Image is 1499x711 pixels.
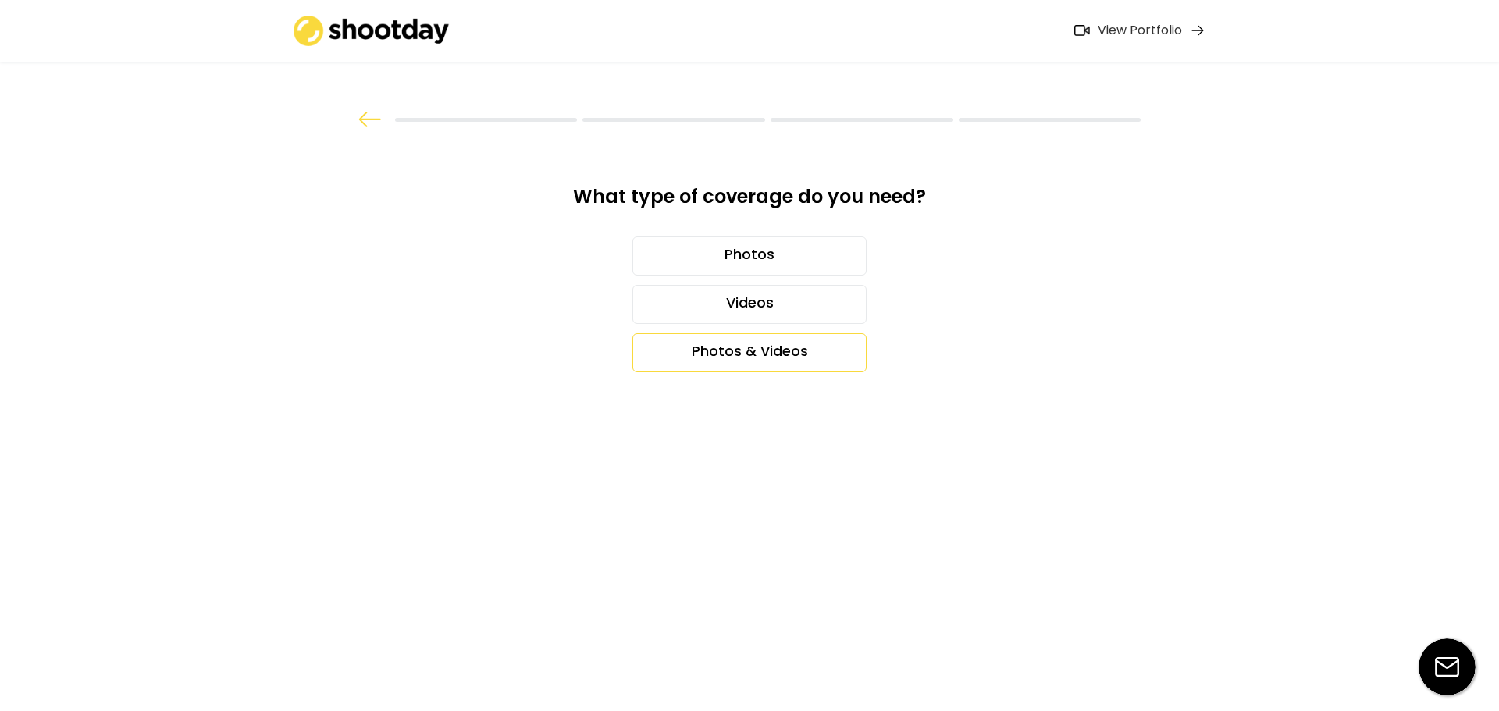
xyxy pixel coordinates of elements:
[537,184,962,221] div: What type of coverage do you need?
[1419,638,1476,695] img: email-icon%20%281%29.svg
[632,236,867,276] div: Photos
[632,333,867,372] div: Photos & Videos
[358,112,382,127] img: arrow%20back.svg
[1098,23,1182,39] div: View Portfolio
[294,16,450,46] img: shootday_logo.png
[632,285,867,324] div: Videos
[1074,25,1090,36] img: Icon%20feather-video%402x.png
